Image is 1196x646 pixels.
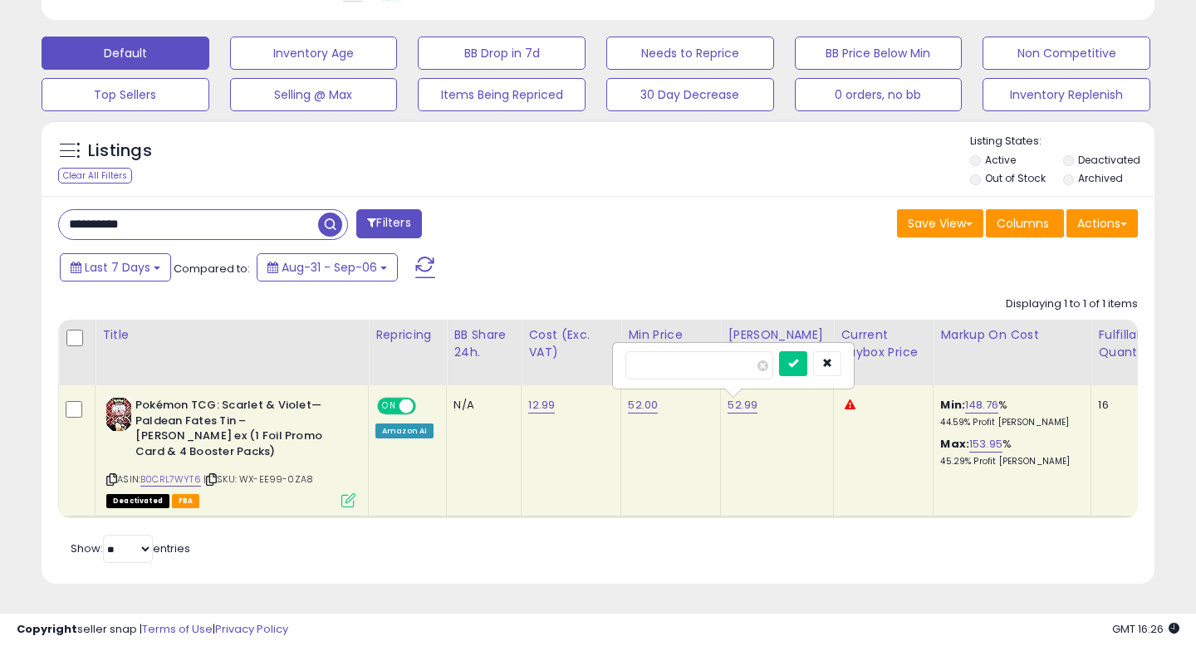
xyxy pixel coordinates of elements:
[85,259,150,276] span: Last 7 Days
[172,494,200,508] span: FBA
[1098,398,1149,413] div: 16
[940,436,969,452] b: Max:
[606,37,774,70] button: Needs to Reprice
[1112,621,1179,637] span: 2025-09-17 16:26 GMT
[356,209,421,238] button: Filters
[453,326,514,361] div: BB Share 24h.
[60,253,171,281] button: Last 7 Days
[106,494,169,508] span: All listings that are unavailable for purchase on Amazon for any reason other than out-of-stock
[42,78,209,111] button: Top Sellers
[606,78,774,111] button: 30 Day Decrease
[58,168,132,184] div: Clear All Filters
[257,253,398,281] button: Aug-31 - Sep-06
[528,326,614,361] div: Cost (Exc. VAT)
[985,171,1046,185] label: Out of Stock
[983,78,1150,111] button: Inventory Replenish
[418,78,586,111] button: Items Being Repriced
[986,209,1064,237] button: Columns
[375,326,439,344] div: Repricing
[940,398,1078,428] div: %
[1098,326,1155,361] div: Fulfillable Quantity
[1078,153,1140,167] label: Deactivated
[1006,296,1138,312] div: Displaying 1 to 1 of 1 items
[940,437,1078,467] div: %
[418,37,586,70] button: BB Drop in 7d
[282,259,377,276] span: Aug-31 - Sep-06
[17,622,288,638] div: seller snap | |
[1078,171,1123,185] label: Archived
[106,398,131,431] img: 51JcVBlMWuL._SL40_.jpg
[940,397,965,413] b: Min:
[135,398,337,463] b: Pokémon TCG: Scarlet & Violet—Paldean Fates Tin – [PERSON_NAME] ex (1 Foil Promo Card & 4 Booster...
[230,37,398,70] button: Inventory Age
[174,261,250,277] span: Compared to:
[1066,209,1138,237] button: Actions
[934,320,1091,385] th: The percentage added to the cost of goods (COGS) that forms the calculator for Min & Max prices.
[983,37,1150,70] button: Non Competitive
[965,397,998,414] a: 148.76
[71,541,190,556] span: Show: entries
[42,37,209,70] button: Default
[940,417,1078,428] p: 44.59% Profit [PERSON_NAME]
[453,398,508,413] div: N/A
[106,398,355,506] div: ASIN:
[528,397,555,414] a: 12.99
[985,153,1016,167] label: Active
[969,436,1002,453] a: 153.95
[795,78,963,111] button: 0 orders, no bb
[728,397,757,414] a: 52.99
[997,215,1049,232] span: Columns
[17,621,77,637] strong: Copyright
[375,423,434,438] div: Amazon AI
[414,399,440,414] span: OFF
[795,37,963,70] button: BB Price Below Min
[88,139,152,163] h5: Listings
[628,397,658,414] a: 52.00
[140,472,201,487] a: B0CRL7WYT6
[940,456,1078,467] p: 45.29% Profit [PERSON_NAME]
[379,399,399,414] span: ON
[628,326,713,344] div: Min Price
[215,621,288,637] a: Privacy Policy
[970,134,1155,149] p: Listing States:
[940,326,1084,344] div: Markup on Cost
[203,472,313,486] span: | SKU: WX-EE99-0ZA8
[102,326,361,344] div: Title
[230,78,398,111] button: Selling @ Max
[728,326,826,344] div: [PERSON_NAME]
[142,621,213,637] a: Terms of Use
[897,209,983,237] button: Save View
[841,326,926,361] div: Current Buybox Price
